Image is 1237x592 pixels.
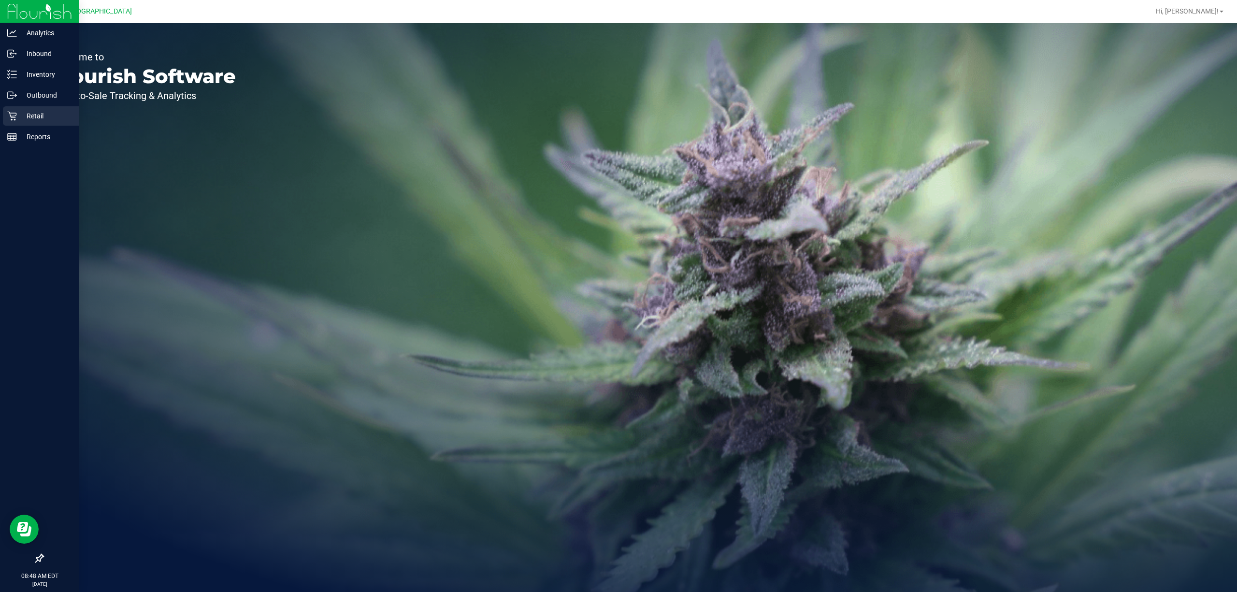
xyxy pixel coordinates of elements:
span: Hi, [PERSON_NAME]! [1156,7,1219,15]
p: Inventory [17,69,75,80]
p: Inbound [17,48,75,59]
inline-svg: Retail [7,111,17,121]
inline-svg: Analytics [7,28,17,38]
p: Flourish Software [52,67,236,86]
p: Reports [17,131,75,143]
p: Outbound [17,89,75,101]
p: [DATE] [4,580,75,588]
inline-svg: Reports [7,132,17,142]
p: Welcome to [52,52,236,62]
inline-svg: Outbound [7,90,17,100]
p: 08:48 AM EDT [4,572,75,580]
inline-svg: Inventory [7,70,17,79]
inline-svg: Inbound [7,49,17,58]
p: Seed-to-Sale Tracking & Analytics [52,91,236,101]
span: [GEOGRAPHIC_DATA] [66,7,132,15]
p: Retail [17,110,75,122]
p: Analytics [17,27,75,39]
iframe: Resource center [10,515,39,544]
